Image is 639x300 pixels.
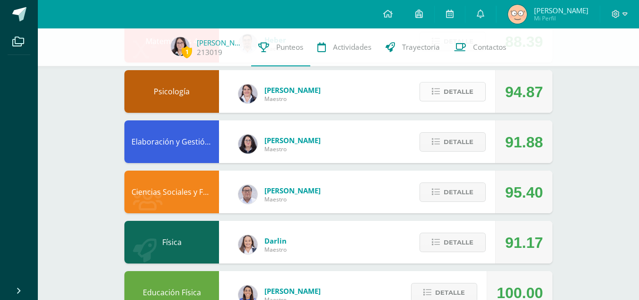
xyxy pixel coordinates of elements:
[238,235,257,254] img: 794815d7ffad13252b70ea13fddba508.png
[124,120,219,163] div: Elaboración y Gestión de Proyectos
[264,286,321,296] span: [PERSON_NAME]
[420,82,486,101] button: Detalle
[276,42,303,52] span: Punteos
[333,42,371,52] span: Actividades
[505,171,543,214] div: 95.40
[420,132,486,152] button: Detalle
[264,145,321,153] span: Maestro
[505,71,543,113] div: 94.87
[264,95,321,103] span: Maestro
[264,136,321,145] span: [PERSON_NAME]
[505,221,543,264] div: 91.17
[534,6,588,15] span: [PERSON_NAME]
[251,28,310,66] a: Punteos
[508,5,527,24] img: 667098a006267a6223603c07e56c782e.png
[378,28,447,66] a: Trayectoria
[238,84,257,103] img: 4f58a82ddeaaa01b48eeba18ee71a186.png
[124,221,219,264] div: Física
[264,186,321,195] span: [PERSON_NAME]
[197,38,244,47] a: [PERSON_NAME]
[197,47,222,57] a: 213019
[124,70,219,113] div: Psicología
[534,14,588,22] span: Mi Perfil
[505,121,543,164] div: 91.88
[264,85,321,95] span: [PERSON_NAME]
[264,195,321,203] span: Maestro
[444,234,473,251] span: Detalle
[444,133,473,151] span: Detalle
[473,42,506,52] span: Contactos
[420,182,486,202] button: Detalle
[444,83,473,100] span: Detalle
[124,171,219,213] div: Ciencias Sociales y Formación Ciudadana 4
[238,135,257,154] img: f270ddb0ea09d79bf84e45c6680ec463.png
[264,245,287,254] span: Maestro
[171,37,190,56] img: 07f72299047296dc8baa6628d0fb2535.png
[447,28,513,66] a: Contactos
[420,233,486,252] button: Detalle
[444,183,473,201] span: Detalle
[182,46,192,58] span: 1
[264,236,287,245] span: Darlin
[310,28,378,66] a: Actividades
[402,42,440,52] span: Trayectoria
[238,185,257,204] img: 5778bd7e28cf89dedf9ffa8080fc1cd8.png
